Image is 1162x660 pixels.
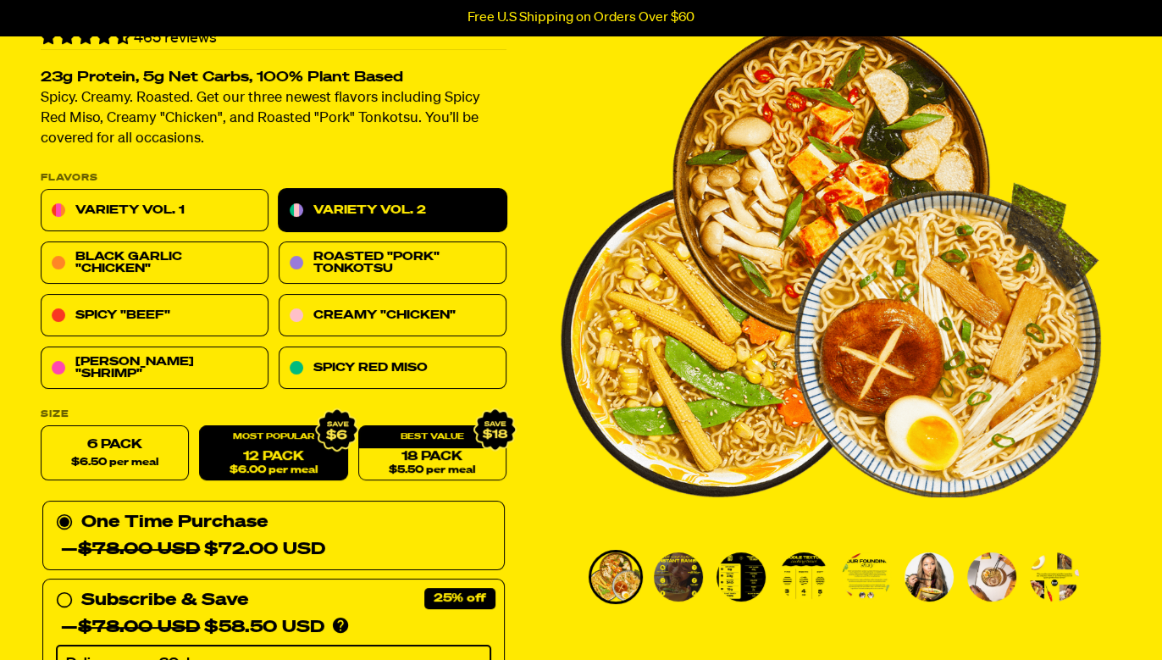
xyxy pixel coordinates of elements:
li: Go to slide 1 [589,550,643,604]
a: Variety Vol. 2 [279,190,506,232]
a: 18 Pack$5.50 per meal [358,426,506,481]
li: Go to slide 3 [714,550,768,604]
span: 465 reviews [134,31,217,46]
img: Variety Vol. 2 [905,552,954,602]
li: Go to slide 7 [965,550,1019,604]
img: Variety Vol. 2 [654,552,703,602]
a: Variety Vol. 1 [41,190,268,232]
span: $5.50 per meal [389,465,475,476]
img: Variety Vol. 2 [779,552,828,602]
img: Variety Vol. 2 [591,552,640,602]
h2: 23g Protein, 5g Net Carbs, 100% Plant Based [41,71,506,86]
label: Size [41,410,506,419]
span: $72.00 USD [78,541,325,558]
li: Go to slide 6 [902,550,956,604]
div: One Time Purchase [56,509,491,563]
p: Spicy. Creamy. Roasted. Get our three newest flavors including Spicy Red Miso, Creamy "Chicken", ... [41,89,506,150]
a: Creamy "Chicken" [279,295,506,337]
img: Variety Vol. 2 [717,552,766,602]
img: Variety Vol. 2 [1030,552,1079,602]
li: Go to slide 8 [1027,550,1082,604]
a: [PERSON_NAME] "Shrimp" [41,347,268,390]
span: 4.70 stars [41,31,134,46]
span: $6.00 per meal [230,465,318,476]
li: Go to slide 4 [777,550,831,604]
a: Roasted "Pork" Tonkotsu [279,242,506,285]
span: $6.50 per meal [71,458,158,469]
div: — [61,536,325,563]
a: Spicy Red Miso [279,347,506,390]
iframe: Marketing Popup [8,582,179,652]
img: Variety Vol. 2 [842,552,891,602]
del: $78.00 USD [78,541,200,558]
p: Flavors [41,174,506,183]
li: Go to slide 2 [651,550,705,604]
p: Free U.S Shipping on Orders Over $60 [468,10,694,25]
div: PDP main carousel thumbnails [561,550,1101,604]
a: Black Garlic "Chicken" [41,242,268,285]
span: $58.50 USD [78,619,324,636]
div: — [61,614,324,641]
a: 12 Pack$6.00 per meal [199,426,347,481]
li: Go to slide 5 [839,550,894,604]
label: 6 Pack [41,426,189,481]
img: Variety Vol. 2 [967,552,1016,602]
a: Spicy "Beef" [41,295,268,337]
